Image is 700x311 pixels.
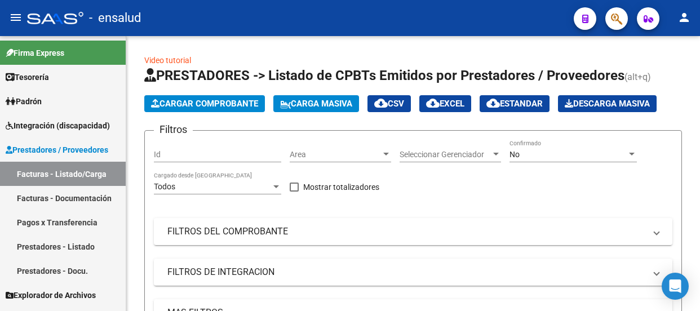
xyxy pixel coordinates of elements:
span: No [510,150,520,159]
div: Open Intercom Messenger [662,273,689,300]
mat-panel-title: FILTROS DE INTEGRACION [167,266,645,278]
mat-expansion-panel-header: FILTROS DEL COMPROBANTE [154,218,672,245]
button: EXCEL [419,95,471,112]
span: PRESTADORES -> Listado de CPBTs Emitidos por Prestadores / Proveedores [144,68,624,83]
span: Integración (discapacidad) [6,119,110,132]
button: Descarga Masiva [558,95,657,112]
a: Video tutorial [144,56,191,65]
app-download-masive: Descarga masiva de comprobantes (adjuntos) [558,95,657,112]
mat-icon: person [677,11,691,24]
span: Descarga Masiva [565,99,650,109]
mat-panel-title: FILTROS DEL COMPROBANTE [167,225,645,238]
span: Padrón [6,95,42,108]
h3: Filtros [154,122,193,137]
mat-expansion-panel-header: FILTROS DE INTEGRACION [154,259,672,286]
mat-icon: cloud_download [426,96,440,110]
mat-icon: menu [9,11,23,24]
span: (alt+q) [624,72,651,82]
span: Cargar Comprobante [151,99,258,109]
span: Explorador de Archivos [6,289,96,301]
span: Seleccionar Gerenciador [400,150,491,159]
span: Tesorería [6,71,49,83]
span: Mostrar totalizadores [303,180,379,194]
span: Firma Express [6,47,64,59]
span: Estandar [486,99,543,109]
span: EXCEL [426,99,464,109]
span: Area [290,150,381,159]
span: CSV [374,99,404,109]
button: Cargar Comprobante [144,95,265,112]
span: Todos [154,182,175,191]
span: Prestadores / Proveedores [6,144,108,156]
mat-icon: cloud_download [486,96,500,110]
button: Estandar [480,95,550,112]
mat-icon: cloud_download [374,96,388,110]
span: Carga Masiva [280,99,352,109]
button: Carga Masiva [273,95,359,112]
span: - ensalud [89,6,141,30]
button: CSV [367,95,411,112]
